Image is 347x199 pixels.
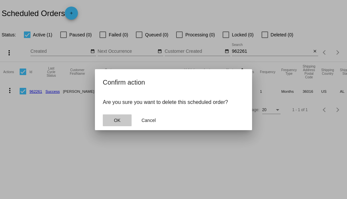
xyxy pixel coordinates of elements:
[134,114,163,126] button: Close dialog
[103,114,132,126] button: Close dialog
[114,118,120,123] span: OK
[103,77,244,88] h2: Confirm action
[103,99,244,105] p: Are you sure you want to delete this scheduled order?
[141,118,156,123] span: Cancel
